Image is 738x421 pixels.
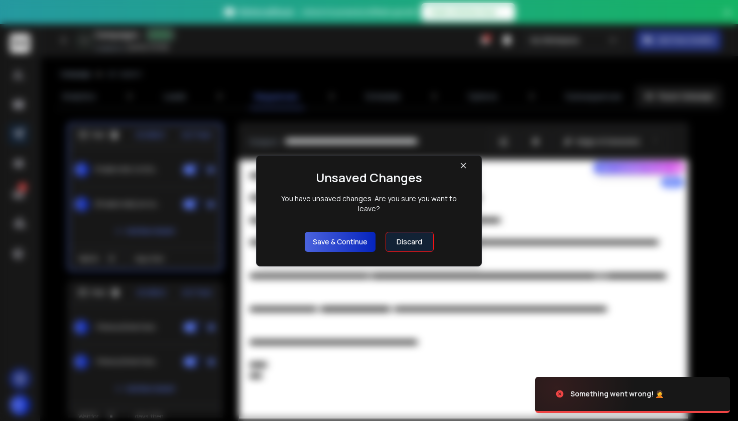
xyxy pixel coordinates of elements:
[316,170,422,186] h1: Unsaved Changes
[535,367,636,421] img: image
[305,232,376,252] button: Save & Continue
[570,389,664,399] div: Something went wrong! 🤦
[271,194,467,214] div: You have unsaved changes. Are you sure you want to leave?
[386,232,434,252] button: Discard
